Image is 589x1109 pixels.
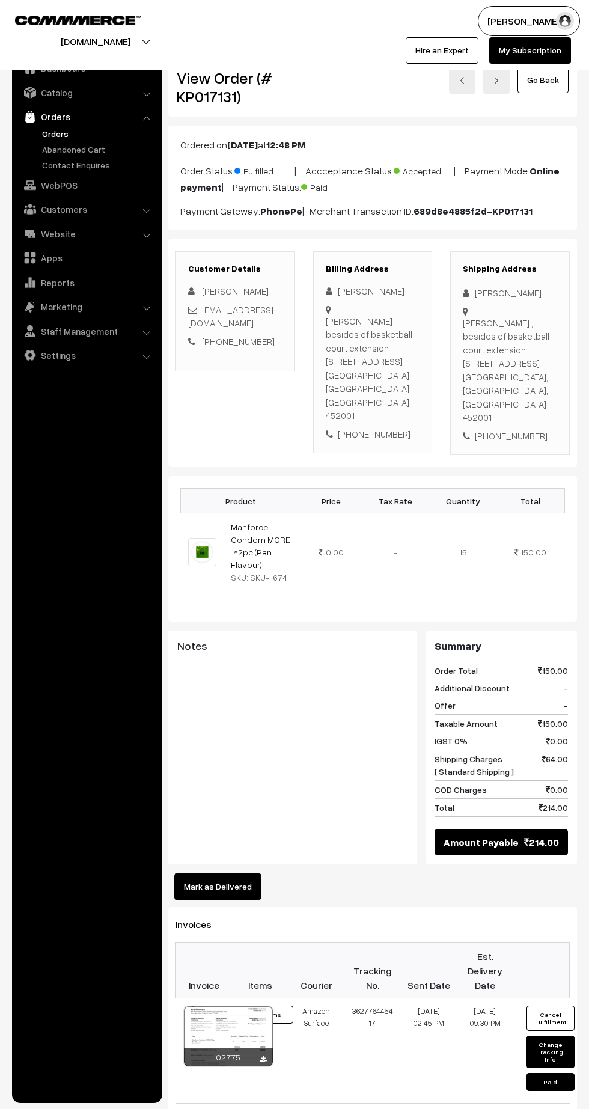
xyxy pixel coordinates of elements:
[457,998,513,1104] td: [DATE] 09:30 PM
[231,571,294,584] div: SKU: SKU-1674
[177,659,407,673] blockquote: -
[526,1036,575,1068] button: Change Tracking Info
[463,429,557,443] div: [PHONE_NUMBER]
[435,753,514,778] span: Shipping Charges [ Standard Shipping ]
[538,717,568,730] span: 150.00
[463,316,557,424] div: [PERSON_NAME] , besides of basketball court extension [STREET_ADDRESS] [GEOGRAPHIC_DATA], [GEOGRA...
[457,943,513,998] th: Est. Delivery Date
[180,138,565,152] p: Ordered on at
[181,489,301,513] th: Product
[435,735,468,747] span: IGST 0%
[15,320,158,342] a: Staff Management
[174,873,261,900] button: Mark as Delivered
[188,304,273,329] a: [EMAIL_ADDRESS][DOMAIN_NAME]
[401,943,457,998] th: Sent Date
[539,801,568,814] span: 214.00
[444,835,519,849] span: Amount Payable
[15,223,158,245] a: Website
[326,264,420,274] h3: Billing Address
[435,682,510,694] span: Additional Discount
[39,159,158,171] a: Contact Enquires
[202,286,269,296] span: [PERSON_NAME]
[175,918,226,930] span: Invoices
[362,513,429,591] td: -
[39,143,158,156] a: Abandoned Cart
[180,162,565,194] p: Order Status: | Accceptance Status: | Payment Mode: | Payment Status:
[401,998,457,1104] td: [DATE] 02:45 PM
[180,204,565,218] p: Payment Gateway: | Merchant Transaction ID:
[227,139,258,151] b: [DATE]
[496,489,564,513] th: Total
[232,943,288,998] th: Items
[288,943,345,998] th: Courier
[15,198,158,220] a: Customers
[15,344,158,366] a: Settings
[542,753,568,778] span: 64.00
[260,205,302,217] b: PhonePe
[266,139,305,151] b: 12:48 PM
[463,264,557,274] h3: Shipping Address
[538,664,568,677] span: 150.00
[435,783,487,796] span: COD Charges
[526,1073,575,1091] button: Paid
[15,106,158,127] a: Orders
[463,286,557,300] div: [PERSON_NAME]
[406,37,478,64] a: Hire an Expert
[414,205,533,217] b: 689d8e4885f2d-KP017131
[202,336,275,347] a: [PHONE_NUMBER]
[524,835,559,849] span: 214.00
[234,162,294,177] span: Fulfilled
[520,547,546,557] span: 150.00
[231,522,290,570] a: Manforce Condom MORE 1*2pc (Pan Flavour)
[15,82,158,103] a: Catalog
[301,489,362,513] th: Price
[288,998,345,1104] td: Amazon Surface
[563,682,568,694] span: -
[556,12,574,30] img: user
[188,264,282,274] h3: Customer Details
[362,489,429,513] th: Tax Rate
[326,314,420,423] div: [PERSON_NAME] , besides of basketball court extension [STREET_ADDRESS] [GEOGRAPHIC_DATA], [GEOGRA...
[177,640,407,653] h3: Notes
[435,717,498,730] span: Taxable Amount
[546,735,568,747] span: 0.00
[493,77,500,84] img: right-arrow.png
[15,272,158,293] a: Reports
[435,699,456,712] span: Offer
[326,427,420,441] div: [PHONE_NUMBER]
[429,489,496,513] th: Quantity
[15,247,158,269] a: Apps
[15,174,158,196] a: WebPOS
[19,26,172,57] button: [DOMAIN_NAME]
[301,178,361,194] span: Paid
[526,1006,575,1031] button: Cancel Fulfillment
[184,1048,273,1066] div: 02775
[319,547,344,557] span: 10.00
[489,37,571,64] a: My Subscription
[435,801,454,814] span: Total
[15,296,158,317] a: Marketing
[546,783,568,796] span: 0.00
[344,998,401,1104] td: 362776445417
[459,547,467,557] span: 15
[435,640,568,653] h3: Summary
[478,6,580,36] button: [PERSON_NAME]
[15,16,141,25] img: COMMMERCE
[15,12,120,26] a: COMMMERCE
[177,69,295,106] h2: View Order (# KP017131)
[563,699,568,712] span: -
[394,162,454,177] span: Accepted
[176,943,233,998] th: Invoice
[435,664,478,677] span: Order Total
[344,943,401,998] th: Tracking No.
[459,77,466,84] img: left-arrow.png
[326,284,420,298] div: [PERSON_NAME]
[517,67,569,93] a: Go Back
[188,538,216,566] img: MFC PAN.jpeg
[39,127,158,140] a: Orders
